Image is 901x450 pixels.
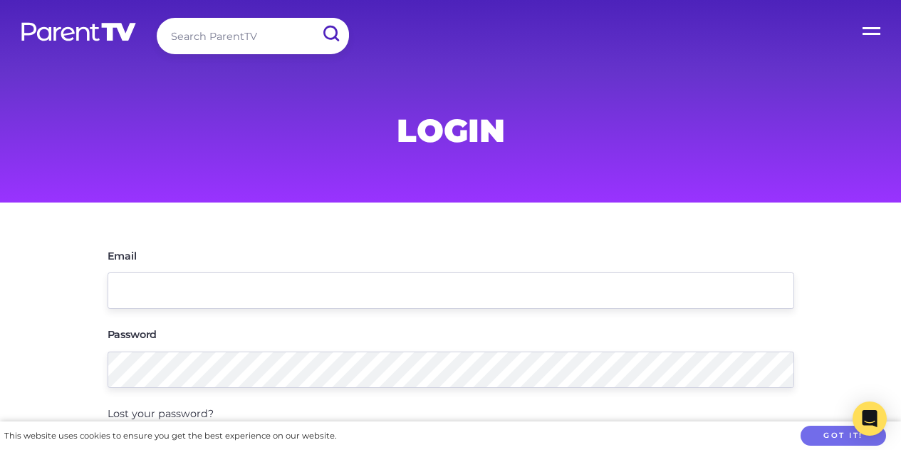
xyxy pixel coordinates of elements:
button: Got it! [801,426,886,446]
a: Lost your password? [108,407,214,420]
div: Open Intercom Messenger [853,402,887,436]
input: Submit [312,18,349,50]
label: Email [108,251,137,261]
img: parenttv-logo-white.4c85aaf.svg [20,21,137,42]
h1: Login [108,116,794,145]
label: Password [108,329,157,339]
div: This website uses cookies to ensure you get the best experience on our website. [4,429,336,444]
input: Search ParentTV [157,18,349,54]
